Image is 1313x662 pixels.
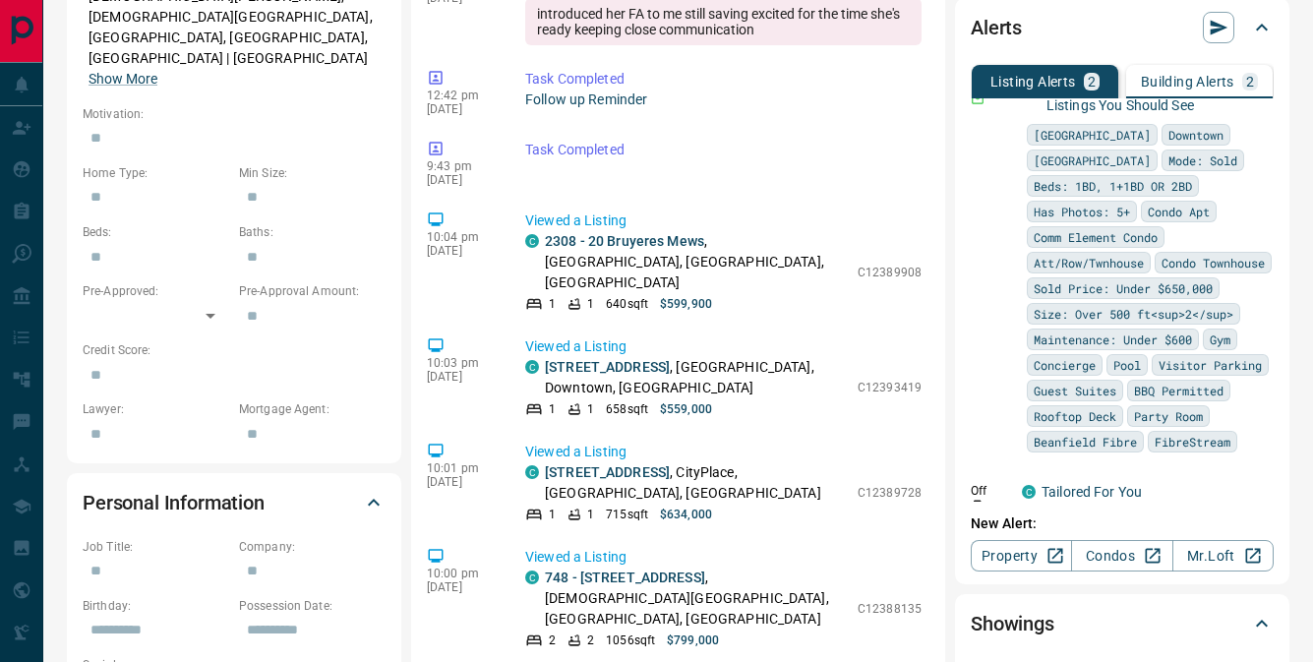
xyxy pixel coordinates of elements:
[239,400,386,418] p: Mortgage Agent:
[1246,75,1254,89] p: 2
[545,233,704,249] a: 2308 - 20 Bruyeres Mews
[587,506,594,523] p: 1
[427,159,496,173] p: 9:43 pm
[83,223,229,241] p: Beds:
[971,600,1274,647] div: Showings
[525,465,539,479] div: condos.ca
[971,4,1274,51] div: Alerts
[427,173,496,187] p: [DATE]
[858,484,922,502] p: C12389728
[549,400,556,418] p: 1
[1159,355,1262,375] span: Visitor Parking
[660,400,712,418] p: $559,000
[1034,176,1192,196] span: Beds: 1BD, 1+1BD OR 2BD
[971,500,985,513] svg: Push Notification Only
[525,211,922,231] p: Viewed a Listing
[1034,150,1151,170] span: [GEOGRAPHIC_DATA]
[239,223,386,241] p: Baths:
[525,140,922,160] p: Task Completed
[83,400,229,418] p: Lawyer:
[525,571,539,584] div: condos.ca
[1034,381,1116,400] span: Guest Suites
[545,357,848,398] p: , [GEOGRAPHIC_DATA], Downtown, [GEOGRAPHIC_DATA]
[1022,485,1036,499] div: condos.ca
[1034,330,1192,349] span: Maintenance: Under $600
[1034,125,1151,145] span: [GEOGRAPHIC_DATA]
[83,282,229,300] p: Pre-Approved:
[427,475,496,489] p: [DATE]
[89,69,157,90] button: Show More
[83,164,229,182] p: Home Type:
[971,92,985,106] svg: Email
[427,89,496,102] p: 12:42 pm
[990,75,1076,89] p: Listing Alerts
[1168,125,1223,145] span: Downtown
[971,513,1274,534] p: New Alert:
[606,632,655,649] p: 1056 sqft
[587,295,594,313] p: 1
[1148,202,1210,221] span: Condo Apt
[427,230,496,244] p: 10:04 pm
[1113,355,1141,375] span: Pool
[1034,304,1233,324] span: Size: Over 500 ft<sup>2</sup>
[545,568,848,630] p: , [DEMOGRAPHIC_DATA][GEOGRAPHIC_DATA], [GEOGRAPHIC_DATA], [GEOGRAPHIC_DATA]
[549,295,556,313] p: 1
[427,461,496,475] p: 10:01 pm
[525,69,922,90] p: Task Completed
[83,538,229,556] p: Job Title:
[545,359,670,375] a: [STREET_ADDRESS]
[549,506,556,523] p: 1
[83,479,386,526] div: Personal Information
[1042,484,1142,500] a: Tailored For You
[427,567,496,580] p: 10:00 pm
[1034,202,1130,221] span: Has Photos: 5+
[525,234,539,248] div: condos.ca
[1155,432,1230,451] span: FibreStream
[1134,406,1203,426] span: Party Room
[1088,75,1096,89] p: 2
[427,102,496,116] p: [DATE]
[83,487,265,518] h2: Personal Information
[427,580,496,594] p: [DATE]
[427,370,496,384] p: [DATE]
[1162,253,1265,272] span: Condo Townhouse
[1034,278,1213,298] span: Sold Price: Under $650,000
[971,608,1054,639] h2: Showings
[545,462,848,504] p: , CityPlace, [GEOGRAPHIC_DATA], [GEOGRAPHIC_DATA]
[1034,355,1096,375] span: Concierge
[1168,150,1237,170] span: Mode: Sold
[525,442,922,462] p: Viewed a Listing
[971,540,1072,572] a: Property
[545,464,670,480] a: [STREET_ADDRESS]
[525,547,922,568] p: Viewed a Listing
[587,632,594,649] p: 2
[1034,227,1158,247] span: Comm Element Condo
[1134,381,1223,400] span: BBQ Permitted
[427,244,496,258] p: [DATE]
[83,597,229,615] p: Birthday:
[1034,432,1137,451] span: Beanfield Fibre
[971,482,1010,500] p: Off
[858,600,922,618] p: C12388135
[667,632,719,649] p: $799,000
[1034,406,1116,426] span: Rooftop Deck
[1210,330,1230,349] span: Gym
[239,282,386,300] p: Pre-Approval Amount:
[83,105,386,123] p: Motivation:
[1034,253,1144,272] span: Att/Row/Twnhouse
[587,400,594,418] p: 1
[525,90,922,110] p: Follow up Reminder
[971,12,1022,43] h2: Alerts
[525,360,539,374] div: condos.ca
[525,336,922,357] p: Viewed a Listing
[239,164,386,182] p: Min Size:
[660,506,712,523] p: $634,000
[239,538,386,556] p: Company:
[1141,75,1234,89] p: Building Alerts
[660,295,712,313] p: $599,900
[606,400,648,418] p: 658 sqft
[606,295,648,313] p: 640 sqft
[1172,540,1274,572] a: Mr.Loft
[858,264,922,281] p: C12389908
[549,632,556,649] p: 2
